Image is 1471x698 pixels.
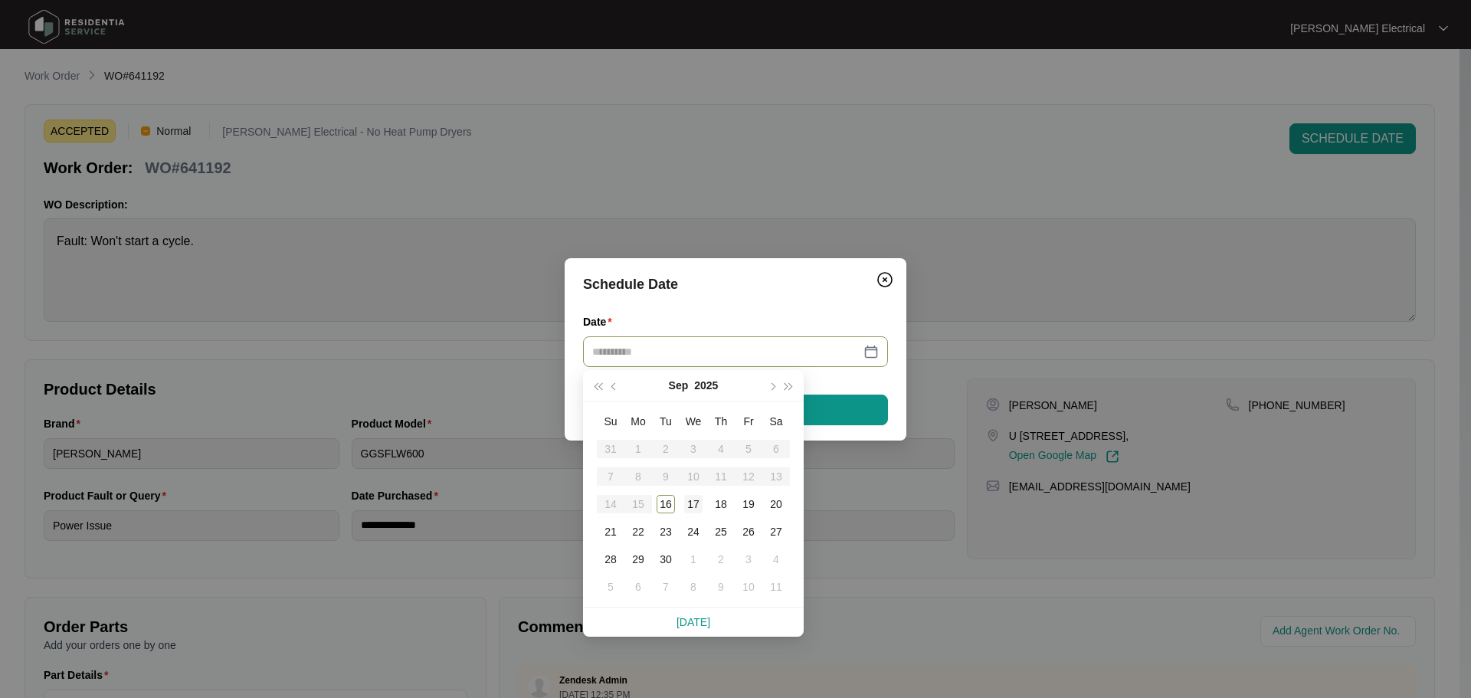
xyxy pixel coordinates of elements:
th: Tu [652,408,680,435]
td: 2025-09-30 [652,546,680,573]
td: 2025-09-18 [707,490,735,518]
input: Date [592,343,860,360]
div: 22 [629,523,647,541]
div: 19 [739,495,758,513]
button: Sep [669,370,689,401]
img: closeCircle [876,270,894,289]
td: 2025-10-05 [597,573,624,601]
div: 11 [767,578,785,596]
div: 5 [601,578,620,596]
div: 27 [767,523,785,541]
div: 16 [657,495,675,513]
div: 9 [712,578,730,596]
td: 2025-09-24 [680,518,707,546]
th: Fr [735,408,762,435]
div: 6 [629,578,647,596]
a: [DATE] [677,616,710,628]
td: 2025-09-28 [597,546,624,573]
td: 2025-10-03 [735,546,762,573]
td: 2025-10-06 [624,573,652,601]
div: 29 [629,550,647,569]
td: 2025-10-09 [707,573,735,601]
td: 2025-09-26 [735,518,762,546]
td: 2025-09-22 [624,518,652,546]
div: 17 [684,495,703,513]
td: 2025-09-20 [762,490,790,518]
div: 10 [739,578,758,596]
th: Sa [762,408,790,435]
td: 2025-10-04 [762,546,790,573]
button: 2025 [694,370,718,401]
div: 24 [684,523,703,541]
div: 2 [712,550,730,569]
td: 2025-10-11 [762,573,790,601]
td: 2025-09-27 [762,518,790,546]
th: Th [707,408,735,435]
label: Date [583,314,618,329]
div: 18 [712,495,730,513]
div: 4 [767,550,785,569]
td: 2025-10-01 [680,546,707,573]
td: 2025-09-16 [652,490,680,518]
th: Mo [624,408,652,435]
div: 30 [657,550,675,569]
td: 2025-09-25 [707,518,735,546]
div: 23 [657,523,675,541]
div: 1 [684,550,703,569]
th: We [680,408,707,435]
td: 2025-10-02 [707,546,735,573]
div: 26 [739,523,758,541]
div: 20 [767,495,785,513]
td: 2025-10-10 [735,573,762,601]
th: Su [597,408,624,435]
button: Close [873,267,897,292]
div: 28 [601,550,620,569]
div: 7 [657,578,675,596]
td: 2025-09-17 [680,490,707,518]
div: Schedule Date [583,274,888,295]
td: 2025-09-23 [652,518,680,546]
div: 21 [601,523,620,541]
td: 2025-09-19 [735,490,762,518]
div: 3 [739,550,758,569]
td: 2025-09-29 [624,546,652,573]
td: 2025-10-08 [680,573,707,601]
div: 8 [684,578,703,596]
td: 2025-09-21 [597,518,624,546]
div: 25 [712,523,730,541]
td: 2025-10-07 [652,573,680,601]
